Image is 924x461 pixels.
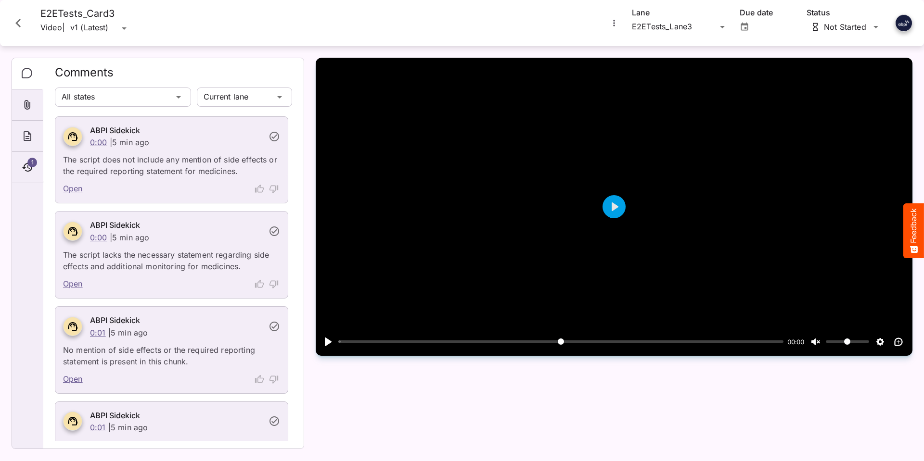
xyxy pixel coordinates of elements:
h6: ABPI Sidekick [90,410,263,422]
span: | [62,22,64,33]
a: 0:00 [90,137,107,147]
a: Open [63,183,83,195]
div: Comments [12,58,43,89]
h6: ABPI Sidekick [90,219,263,232]
button: Play [603,195,626,218]
p: No mention of side effects or the required reporting statement is present in this chunk. [63,338,280,367]
a: 0:00 [90,233,107,242]
a: Open [63,373,83,386]
p: 5 min ago [111,328,148,337]
button: Feedback [903,203,924,258]
a: 0:01 [90,423,106,432]
h6: ABPI Sidekick [90,314,263,327]
button: More options for E2ETests_Card3 [608,17,620,29]
p: | [108,328,111,337]
div: v1 (Latest) [70,22,118,36]
div: Attachments [12,89,43,121]
input: Volume [826,337,869,346]
p: 5 min ago [112,233,149,242]
h6: ABPI Sidekick [90,125,263,137]
input: Seek [338,337,783,346]
p: | [108,423,111,432]
a: 0:01 [90,328,106,337]
button: Play [321,334,336,349]
h4: E2ETests_Card3 [40,8,130,20]
button: Open [738,21,751,33]
div: All states [55,87,173,107]
button: Close card [4,9,33,37]
p: The script lacks the necessary statement regarding side effects and additional monitoring for med... [63,243,280,272]
div: Timeline [12,152,43,183]
div: Not Started [810,22,867,32]
div: Current lane [197,87,274,107]
div: Current time [785,336,807,347]
p: The script does not include any mention of side effects or the required reporting statement for m... [63,148,280,177]
h2: Comments [55,66,292,86]
span: 1 [27,158,37,167]
p: Video [40,20,62,37]
p: | [110,233,112,242]
p: 5 min ago [112,137,149,147]
div: E2ETests_Lane3 [632,19,717,35]
div: About [12,121,43,152]
p: | [110,137,112,147]
a: Open [63,278,83,290]
p: 5 min ago [111,423,148,432]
